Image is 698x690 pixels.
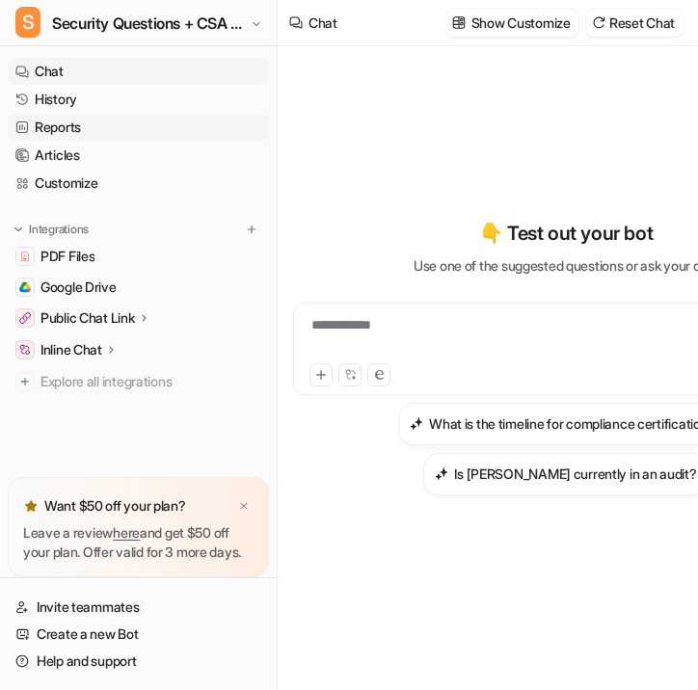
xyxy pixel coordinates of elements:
p: Leave a review and get $50 off your plan. Offer valid for 3 more days. [23,523,254,562]
button: Integrations [8,220,94,239]
img: Public Chat Link [19,312,31,324]
img: reset [592,15,605,30]
span: Security Questions + CSA for eesel [52,10,246,37]
a: here [113,524,140,541]
a: Articles [8,142,269,169]
img: Inline Chat [19,344,31,356]
span: Google Drive [40,278,117,297]
h3: Is [PERSON_NAME] currently in an audit? [454,464,696,484]
span: PDF Files [40,247,94,266]
img: customize [452,15,466,30]
img: expand menu [12,223,25,236]
img: menu_add.svg [245,223,258,236]
img: x [238,500,250,513]
span: Explore all integrations [40,366,261,397]
p: Integrations [29,222,89,237]
button: Show Customize [446,9,578,37]
img: Is Eesel currently in an audit? [435,466,448,481]
p: Inline Chat [40,340,102,359]
p: Public Chat Link [40,308,135,328]
a: Chat [8,58,269,85]
span: S [15,7,40,38]
a: Google DriveGoogle Drive [8,274,269,301]
p: 👇 Test out your bot [479,219,653,248]
a: Invite teammates [8,594,269,621]
div: Chat [309,13,337,33]
button: Reset Chat [586,9,683,37]
img: Google Drive [19,281,31,293]
a: History [8,86,269,113]
img: star [23,498,39,514]
a: Reports [8,114,269,141]
a: PDF FilesPDF Files [8,243,269,270]
a: Explore all integrations [8,368,269,395]
img: explore all integrations [15,372,35,391]
p: Show Customize [471,13,571,33]
img: PDF Files [19,251,31,262]
a: Customize [8,170,269,197]
a: Create a new Bot [8,621,269,648]
a: Help and support [8,648,269,675]
img: What is the timeline for compliance certifications? [410,416,423,431]
p: Want $50 off your plan? [44,496,186,516]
